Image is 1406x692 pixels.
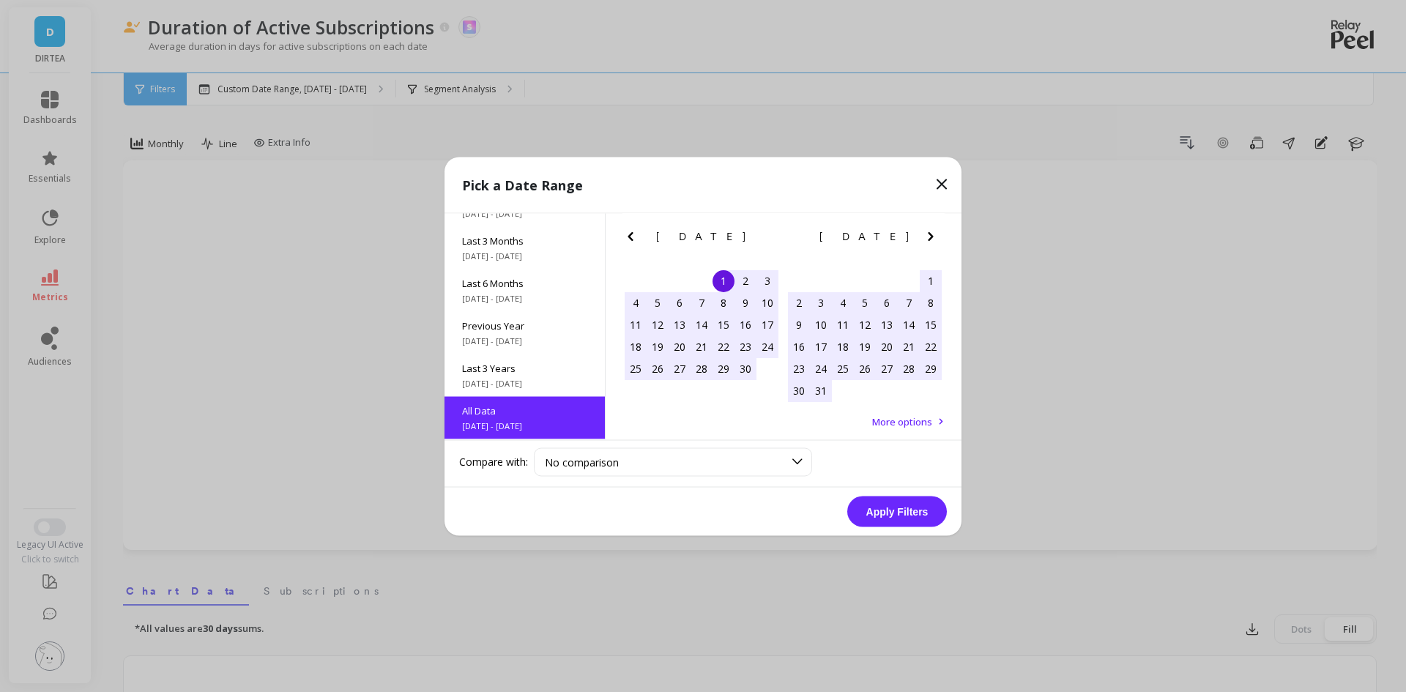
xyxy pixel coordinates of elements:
button: Apply Filters [847,496,947,527]
div: Choose Friday, June 16th, 2017 [734,313,756,335]
div: Choose Sunday, July 30th, 2017 [788,379,810,401]
div: Choose Wednesday, June 28th, 2017 [691,357,713,379]
div: Choose Friday, June 23rd, 2017 [734,335,756,357]
div: Choose Saturday, July 29th, 2017 [920,357,942,379]
div: Choose Sunday, June 4th, 2017 [625,291,647,313]
div: Choose Tuesday, July 11th, 2017 [832,313,854,335]
span: [DATE] - [DATE] [462,335,587,346]
div: Choose Monday, July 3rd, 2017 [810,291,832,313]
div: Choose Thursday, June 8th, 2017 [713,291,734,313]
span: Last 3 Years [462,361,587,374]
div: Choose Thursday, June 15th, 2017 [713,313,734,335]
div: Choose Tuesday, June 20th, 2017 [669,335,691,357]
div: Choose Friday, July 7th, 2017 [898,291,920,313]
div: month 2017-07 [788,269,942,401]
div: Choose Wednesday, July 19th, 2017 [854,335,876,357]
div: Choose Friday, July 28th, 2017 [898,357,920,379]
div: Choose Tuesday, June 13th, 2017 [669,313,691,335]
div: Choose Thursday, June 22nd, 2017 [713,335,734,357]
div: Choose Wednesday, June 21st, 2017 [691,335,713,357]
span: [DATE] [656,230,748,242]
span: [DATE] - [DATE] [462,207,587,219]
div: Choose Tuesday, July 25th, 2017 [832,357,854,379]
button: Previous Month [785,227,808,250]
span: All Data [462,403,587,417]
div: Choose Monday, June 19th, 2017 [647,335,669,357]
span: More options [872,414,932,428]
div: Choose Thursday, July 6th, 2017 [876,291,898,313]
div: Choose Sunday, July 9th, 2017 [788,313,810,335]
span: Previous Year [462,319,587,332]
div: Choose Friday, July 14th, 2017 [898,313,920,335]
div: Choose Thursday, June 29th, 2017 [713,357,734,379]
div: Choose Sunday, July 16th, 2017 [788,335,810,357]
div: Choose Monday, June 5th, 2017 [647,291,669,313]
div: Choose Tuesday, July 4th, 2017 [832,291,854,313]
div: Choose Thursday, July 20th, 2017 [876,335,898,357]
div: Choose Monday, July 24th, 2017 [810,357,832,379]
div: Choose Saturday, June 24th, 2017 [756,335,778,357]
div: Choose Saturday, June 3rd, 2017 [756,269,778,291]
div: Choose Wednesday, June 7th, 2017 [691,291,713,313]
span: Last 3 Months [462,234,587,247]
div: Choose Thursday, June 1st, 2017 [713,269,734,291]
div: Choose Tuesday, July 18th, 2017 [832,335,854,357]
span: [DATE] - [DATE] [462,420,587,431]
button: Next Month [759,227,782,250]
div: Choose Friday, June 9th, 2017 [734,291,756,313]
span: [DATE] - [DATE] [462,377,587,389]
div: Choose Friday, June 2nd, 2017 [734,269,756,291]
p: Pick a Date Range [462,174,583,195]
div: Choose Sunday, July 2nd, 2017 [788,291,810,313]
div: Choose Wednesday, July 12th, 2017 [854,313,876,335]
div: Choose Wednesday, June 14th, 2017 [691,313,713,335]
span: [DATE] - [DATE] [462,292,587,304]
div: Choose Sunday, July 23rd, 2017 [788,357,810,379]
div: Choose Saturday, July 8th, 2017 [920,291,942,313]
div: Choose Monday, June 12th, 2017 [647,313,669,335]
div: Choose Thursday, July 27th, 2017 [876,357,898,379]
div: Choose Saturday, June 17th, 2017 [756,313,778,335]
div: Choose Sunday, June 25th, 2017 [625,357,647,379]
div: Choose Saturday, July 15th, 2017 [920,313,942,335]
div: Choose Friday, June 30th, 2017 [734,357,756,379]
div: Choose Monday, July 10th, 2017 [810,313,832,335]
button: Previous Month [622,227,645,250]
label: Compare with: [459,455,528,469]
div: month 2017-06 [625,269,778,379]
div: Choose Saturday, July 1st, 2017 [920,269,942,291]
div: Choose Thursday, July 13th, 2017 [876,313,898,335]
span: [DATE] [819,230,911,242]
div: Choose Monday, June 26th, 2017 [647,357,669,379]
span: Last 6 Months [462,276,587,289]
div: Choose Wednesday, July 5th, 2017 [854,291,876,313]
div: Choose Wednesday, July 26th, 2017 [854,357,876,379]
span: [DATE] - [DATE] [462,250,587,261]
span: No comparison [545,455,619,469]
div: Choose Sunday, June 11th, 2017 [625,313,647,335]
div: Choose Tuesday, June 6th, 2017 [669,291,691,313]
button: Next Month [922,227,945,250]
div: Choose Sunday, June 18th, 2017 [625,335,647,357]
div: Choose Monday, July 17th, 2017 [810,335,832,357]
div: Choose Friday, July 21st, 2017 [898,335,920,357]
div: Choose Tuesday, June 27th, 2017 [669,357,691,379]
div: Choose Saturday, July 22nd, 2017 [920,335,942,357]
div: Choose Saturday, June 10th, 2017 [756,291,778,313]
div: Choose Monday, July 31st, 2017 [810,379,832,401]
